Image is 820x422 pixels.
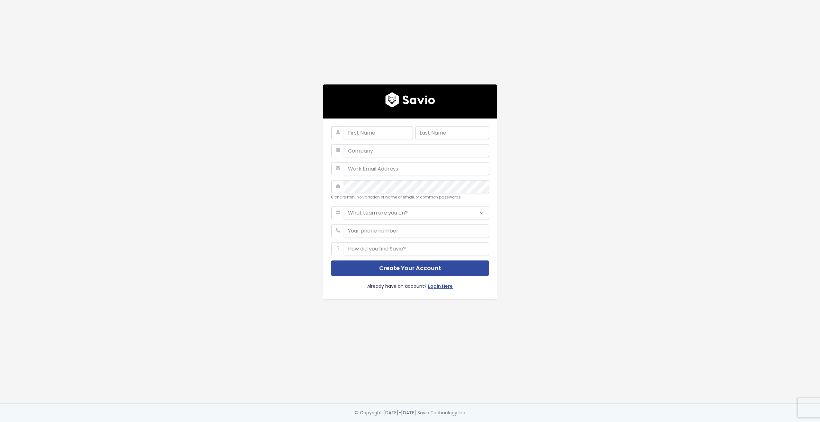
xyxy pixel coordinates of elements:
[331,195,462,200] small: 8 chars min. No variation of name or email, or common passwords.
[344,144,489,157] input: Company
[344,242,489,255] input: How did you find Savio?
[344,224,489,237] input: Your phone number
[344,162,489,175] input: Work Email Address
[331,276,489,292] div: Already have an account?
[344,126,413,139] input: First Name
[428,282,453,292] a: Login Here
[355,409,465,417] div: © Copyright [DATE]-[DATE] Savio Technology Inc
[331,260,489,276] button: Create Your Account
[415,126,489,139] input: Last Name
[385,92,435,108] img: logo600x187.a314fd40982d.png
